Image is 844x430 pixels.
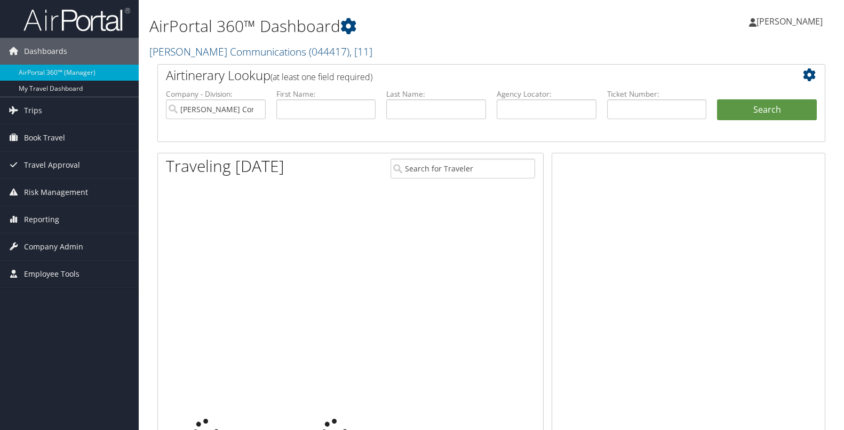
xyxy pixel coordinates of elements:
span: Book Travel [24,124,65,151]
h2: Airtinerary Lookup [166,66,761,84]
span: Travel Approval [24,152,80,178]
span: Reporting [24,206,59,233]
button: Search [717,99,817,121]
span: Risk Management [24,179,88,206]
span: , [ 11 ] [349,44,372,59]
a: [PERSON_NAME] Communications [149,44,372,59]
h1: AirPortal 360™ Dashboard [149,15,606,37]
img: airportal-logo.png [23,7,130,32]
label: Agency Locator: [497,89,596,99]
span: Dashboards [24,38,67,65]
a: [PERSON_NAME] [749,5,833,37]
input: Search for Traveler [391,159,535,178]
span: Trips [24,97,42,124]
span: Employee Tools [24,261,79,287]
span: [PERSON_NAME] [757,15,823,27]
span: Company Admin [24,233,83,260]
h1: Traveling [DATE] [166,155,284,177]
label: Last Name: [386,89,486,99]
label: Company - Division: [166,89,266,99]
label: Ticket Number: [607,89,707,99]
span: ( 044417 ) [309,44,349,59]
label: First Name: [276,89,376,99]
span: (at least one field required) [270,71,372,83]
